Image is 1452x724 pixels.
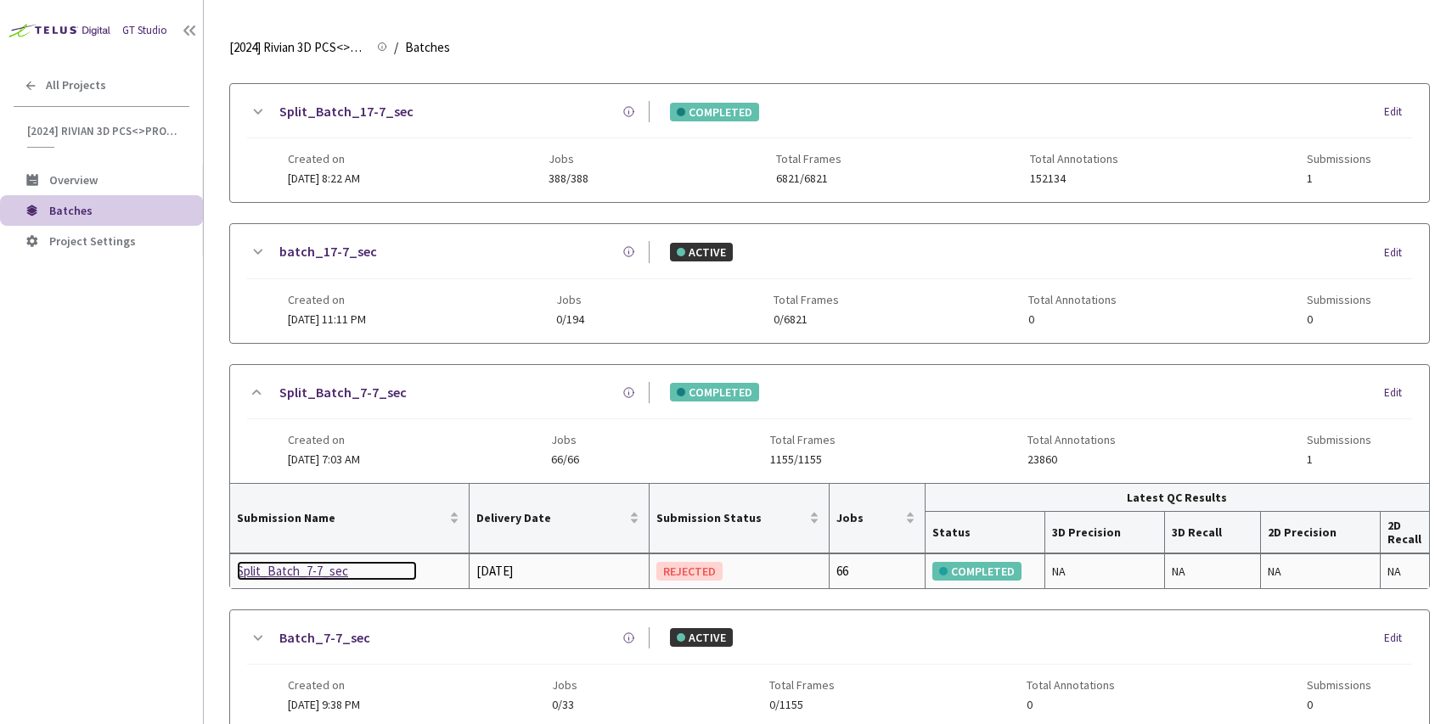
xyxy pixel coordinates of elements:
[1384,104,1412,121] div: Edit
[230,484,470,553] th: Submission Name
[405,37,450,58] span: Batches
[288,452,360,467] span: [DATE] 7:03 AM
[552,699,577,711] span: 0/33
[122,23,167,39] div: GT Studio
[549,172,588,185] span: 388/388
[551,453,579,466] span: 66/66
[1165,512,1261,553] th: 3D Recall
[656,562,723,581] div: REJECTED
[1268,562,1373,581] div: NA
[1307,172,1371,185] span: 1
[556,313,584,326] span: 0/194
[926,512,1045,553] th: Status
[1172,562,1253,581] div: NA
[1307,293,1371,306] span: Submissions
[49,203,93,218] span: Batches
[1381,512,1429,553] th: 2D Recall
[288,697,360,712] span: [DATE] 9:38 PM
[470,484,650,553] th: Delivery Date
[549,152,588,166] span: Jobs
[1027,433,1116,446] span: Total Annotations
[279,101,414,122] a: Split_Batch_17-7_sec
[926,484,1429,512] th: Latest QC Results
[237,511,446,525] span: Submission Name
[1027,699,1115,711] span: 0
[1030,152,1118,166] span: Total Annotations
[776,152,841,166] span: Total Frames
[279,382,407,403] a: Split_Batch_7-7_sec
[932,562,1021,581] div: COMPLETED
[1028,313,1117,326] span: 0
[1027,453,1116,466] span: 23860
[49,233,136,249] span: Project Settings
[1307,433,1371,446] span: Submissions
[770,433,836,446] span: Total Frames
[279,627,370,648] a: Batch_7-7_sec
[836,561,918,581] div: 66
[1045,512,1165,553] th: 3D Precision
[288,311,366,327] span: [DATE] 11:11 PM
[1261,512,1381,553] th: 2D Precision
[1307,453,1371,466] span: 1
[288,433,360,446] span: Created on
[650,484,830,553] th: Submission Status
[670,243,733,261] div: ACTIVE
[230,224,1429,342] div: batch_17-7_secACTIVEEditCreated on[DATE] 11:11 PMJobs0/194Total Frames0/6821Total Annotations0Sub...
[774,293,839,306] span: Total Frames
[556,293,584,306] span: Jobs
[27,124,179,138] span: [2024] Rivian 3D PCS<>Production
[1384,384,1412,401] div: Edit
[46,78,106,93] span: All Projects
[230,84,1429,202] div: Split_Batch_17-7_secCOMPLETEDEditCreated on[DATE] 8:22 AMJobs388/388Total Frames6821/6821Total An...
[656,511,806,525] span: Submission Status
[670,103,759,121] div: COMPLETED
[1030,172,1118,185] span: 152134
[774,313,839,326] span: 0/6821
[237,561,417,581] a: Split_Batch_7-7_sec
[279,241,377,262] a: batch_17-7_sec
[49,172,98,188] span: Overview
[1387,562,1422,581] div: NA
[288,171,360,186] span: [DATE] 8:22 AM
[476,561,642,581] div: [DATE]
[836,511,902,525] span: Jobs
[1028,293,1117,306] span: Total Annotations
[1052,562,1157,581] div: NA
[1307,313,1371,326] span: 0
[394,37,398,58] li: /
[830,484,926,553] th: Jobs
[1307,699,1371,711] span: 0
[770,453,836,466] span: 1155/1155
[288,293,366,306] span: Created on
[1307,152,1371,166] span: Submissions
[670,628,733,647] div: ACTIVE
[1027,678,1115,692] span: Total Annotations
[769,699,835,711] span: 0/1155
[552,678,577,692] span: Jobs
[1384,630,1412,647] div: Edit
[288,152,360,166] span: Created on
[1307,678,1371,692] span: Submissions
[551,433,579,446] span: Jobs
[769,678,835,692] span: Total Frames
[476,511,626,525] span: Delivery Date
[229,37,367,58] span: [2024] Rivian 3D PCS<>Production
[1384,244,1412,261] div: Edit
[230,365,1429,483] div: Split_Batch_7-7_secCOMPLETEDEditCreated on[DATE] 7:03 AMJobs66/66Total Frames1155/1155Total Annot...
[288,678,360,692] span: Created on
[670,383,759,401] div: COMPLETED
[776,172,841,185] span: 6821/6821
